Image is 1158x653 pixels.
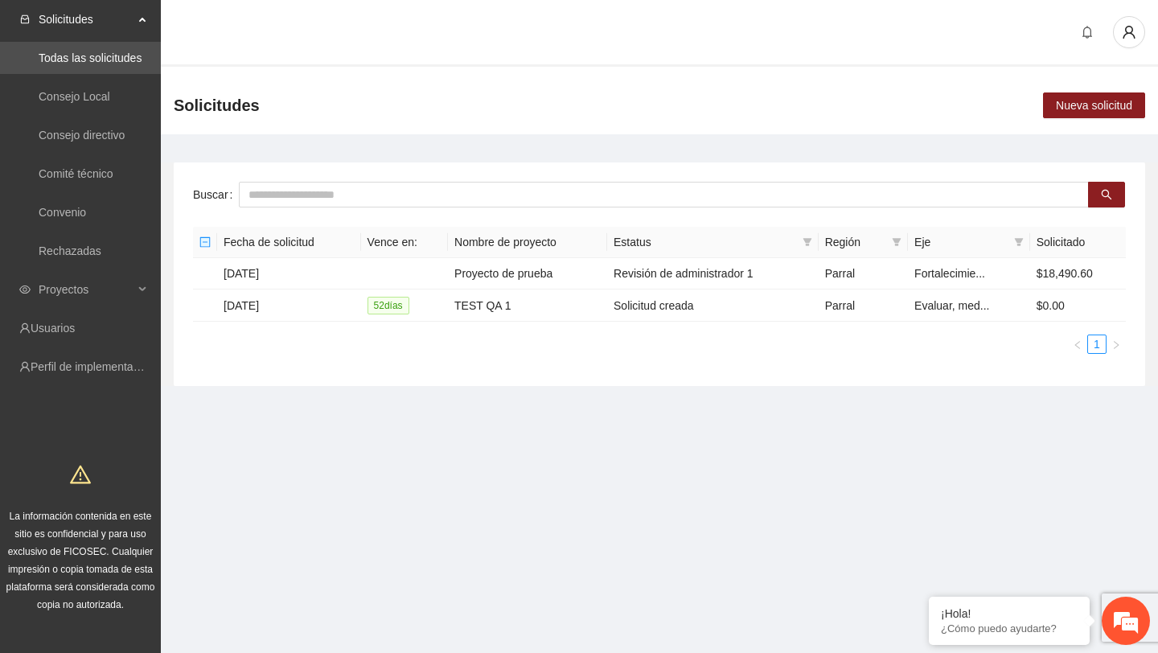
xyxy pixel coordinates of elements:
[199,236,211,248] span: minus-square
[448,258,607,290] td: Proyecto de prueba
[819,258,908,290] td: Parral
[84,82,270,103] div: Chatee con nosotros ahora
[39,206,86,219] a: Convenio
[39,51,142,64] a: Todas las solicitudes
[914,299,989,312] span: Evaluar, med...
[1107,335,1126,354] button: right
[1030,258,1126,290] td: $18,490.60
[39,273,133,306] span: Proyectos
[448,290,607,322] td: TEST QA 1
[799,230,815,254] span: filter
[914,233,1008,251] span: Eje
[217,258,361,290] td: [DATE]
[39,167,113,180] a: Comité técnico
[1111,340,1121,350] span: right
[1075,26,1099,39] span: bell
[941,622,1078,635] p: ¿Cómo puedo ayudarte?
[914,267,985,280] span: Fortalecimie...
[39,244,101,257] a: Rechazadas
[6,511,155,610] span: La información contenida en este sitio es confidencial y para uso exclusivo de FICOSEC. Cualquier...
[825,233,885,251] span: Región
[368,297,409,314] span: 52 día s
[892,237,901,247] span: filter
[1030,227,1126,258] th: Solicitado
[1011,230,1027,254] span: filter
[1087,335,1107,354] li: 1
[31,322,75,335] a: Usuarios
[217,227,361,258] th: Fecha de solicitud
[607,258,819,290] td: Revisión de administrador 1
[1074,19,1100,45] button: bell
[1114,25,1144,39] span: user
[39,90,110,103] a: Consejo Local
[217,290,361,322] td: [DATE]
[1068,335,1087,354] button: left
[1056,97,1132,114] span: Nueva solicitud
[1088,335,1106,353] a: 1
[448,227,607,258] th: Nombre de proyecto
[19,284,31,295] span: eye
[1014,237,1024,247] span: filter
[803,237,812,247] span: filter
[1030,290,1126,322] td: $0.00
[1113,16,1145,48] button: user
[607,290,819,322] td: Solicitud creada
[19,14,31,25] span: inbox
[70,464,91,485] span: warning
[361,227,448,258] th: Vence en:
[264,8,302,47] div: Minimizar ventana de chat en vivo
[1073,340,1082,350] span: left
[1088,182,1125,207] button: search
[1068,335,1087,354] li: Previous Page
[93,215,222,377] span: Estamos en línea.
[39,129,125,142] a: Consejo directivo
[174,92,260,118] span: Solicitudes
[889,230,905,254] span: filter
[31,360,156,373] a: Perfil de implementadora
[8,439,306,495] textarea: Escriba su mensaje y pulse “Intro”
[1043,92,1145,118] button: Nueva solicitud
[941,607,1078,620] div: ¡Hola!
[1101,189,1112,202] span: search
[1107,335,1126,354] li: Next Page
[819,290,908,322] td: Parral
[614,233,796,251] span: Estatus
[193,182,239,207] label: Buscar
[39,3,133,35] span: Solicitudes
